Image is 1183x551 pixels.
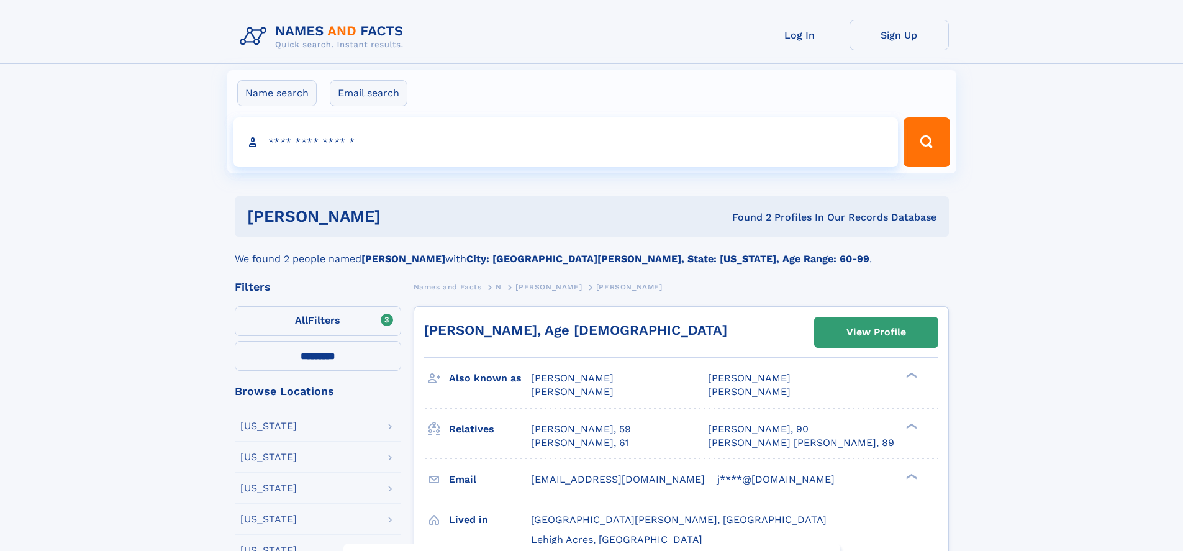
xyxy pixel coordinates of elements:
div: Filters [235,281,401,293]
a: N [496,279,502,294]
label: Email search [330,80,407,106]
span: [PERSON_NAME] [531,386,614,398]
label: Filters [235,306,401,336]
div: [US_STATE] [240,514,297,524]
span: [PERSON_NAME] [515,283,582,291]
div: [US_STATE] [240,483,297,493]
a: View Profile [815,317,938,347]
a: [PERSON_NAME], 61 [531,436,629,450]
h3: Email [449,469,531,490]
div: We found 2 people named with . [235,237,949,266]
h1: [PERSON_NAME] [247,209,556,224]
button: Search Button [904,117,950,167]
a: [PERSON_NAME], 90 [708,422,809,436]
h3: Also known as [449,368,531,389]
div: View Profile [846,318,906,347]
a: [PERSON_NAME] [515,279,582,294]
span: All [295,314,308,326]
a: [PERSON_NAME], Age [DEMOGRAPHIC_DATA] [424,322,727,338]
label: Name search [237,80,317,106]
a: [PERSON_NAME], 59 [531,422,631,436]
div: [US_STATE] [240,452,297,462]
span: [PERSON_NAME] [531,372,614,384]
img: Logo Names and Facts [235,20,414,53]
span: [PERSON_NAME] [596,283,663,291]
a: [PERSON_NAME] [PERSON_NAME], 89 [708,436,894,450]
div: [US_STATE] [240,421,297,431]
div: ❯ [903,371,918,380]
span: [GEOGRAPHIC_DATA][PERSON_NAME], [GEOGRAPHIC_DATA] [531,514,827,526]
div: Found 2 Profiles In Our Records Database [556,211,936,224]
h3: Relatives [449,419,531,440]
span: [PERSON_NAME] [708,372,791,384]
span: [PERSON_NAME] [708,386,791,398]
div: ❯ [903,422,918,430]
input: search input [233,117,899,167]
span: Lehigh Acres, [GEOGRAPHIC_DATA] [531,534,702,545]
div: Browse Locations [235,386,401,397]
h3: Lived in [449,509,531,531]
b: City: [GEOGRAPHIC_DATA][PERSON_NAME], State: [US_STATE], Age Range: 60-99 [466,253,869,265]
b: [PERSON_NAME] [361,253,445,265]
div: ❯ [903,472,918,480]
a: Log In [750,20,850,50]
span: [EMAIL_ADDRESS][DOMAIN_NAME] [531,473,705,485]
a: Names and Facts [414,279,482,294]
span: N [496,283,502,291]
a: Sign Up [850,20,949,50]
